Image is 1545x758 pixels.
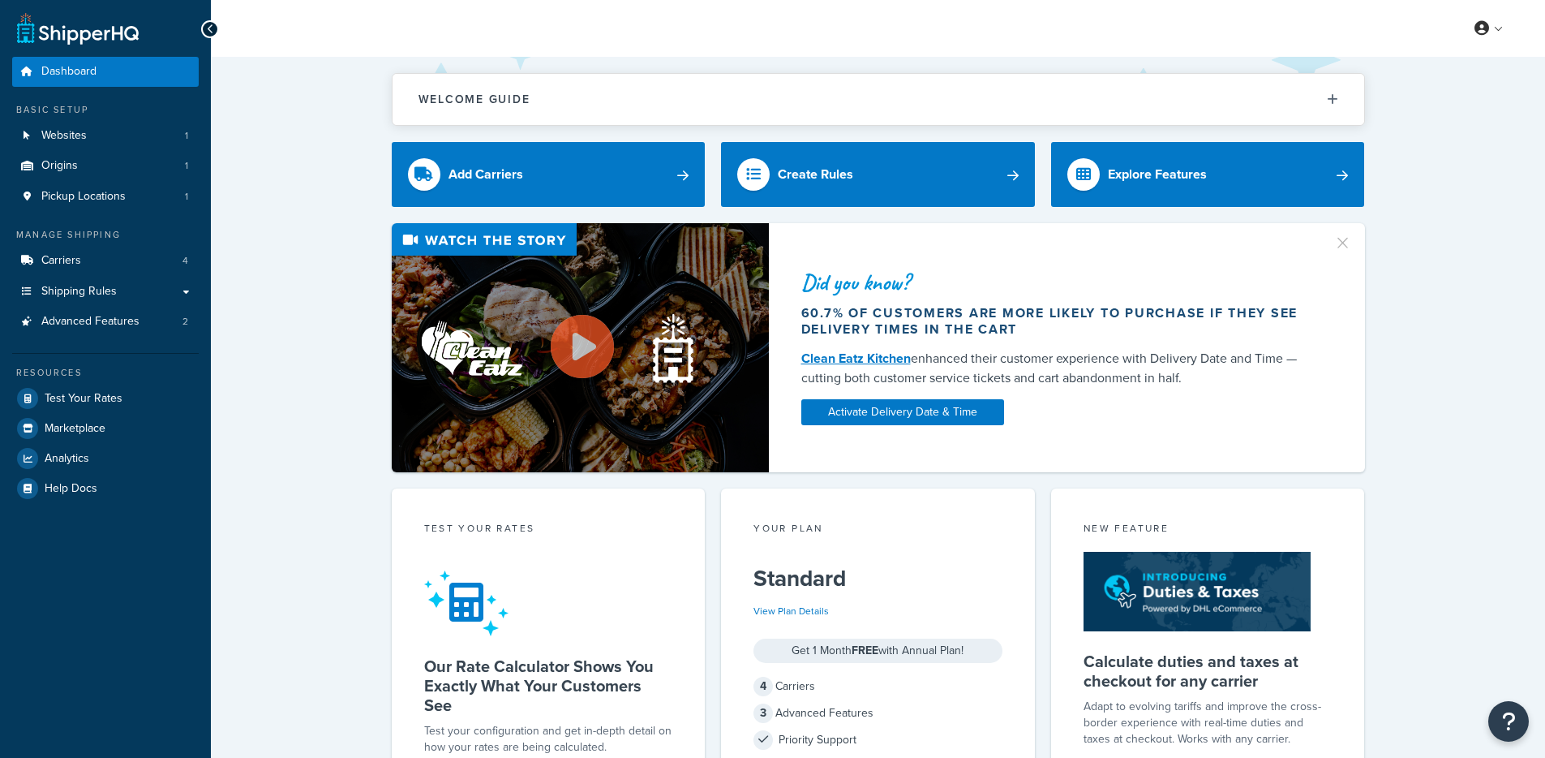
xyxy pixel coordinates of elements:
[45,482,97,496] span: Help Docs
[721,142,1035,207] a: Create Rules
[778,163,853,186] div: Create Rules
[418,93,530,106] h2: Welcome Guide
[424,723,673,756] div: Test your configuration and get in-depth detail on how your rates are being calculated.
[753,702,1002,725] div: Advanced Features
[12,444,199,473] a: Analytics
[12,182,199,212] a: Pickup Locations1
[393,74,1364,125] button: Welcome Guide
[753,675,1002,698] div: Carriers
[12,57,199,87] a: Dashboard
[41,285,117,299] span: Shipping Rules
[41,159,78,173] span: Origins
[12,277,199,307] a: Shipping Rules
[753,566,1002,592] h5: Standard
[185,190,188,204] span: 1
[1108,163,1207,186] div: Explore Features
[753,639,1002,663] div: Get 1 Month with Annual Plan!
[12,246,199,276] li: Carriers
[12,121,199,151] a: Websites1
[45,392,122,406] span: Test Your Rates
[12,414,199,443] a: Marketplace
[852,642,878,659] strong: FREE
[12,182,199,212] li: Pickup Locations
[45,422,105,436] span: Marketplace
[12,121,199,151] li: Websites
[182,315,188,329] span: 2
[12,246,199,276] a: Carriers4
[753,704,773,723] span: 3
[801,349,1314,388] div: enhanced their customer experience with Delivery Date and Time — cutting both customer service ti...
[1051,142,1365,207] a: Explore Features
[424,657,673,715] h5: Our Rate Calculator Shows You Exactly What Your Customers See
[801,399,1004,425] a: Activate Delivery Date & Time
[801,305,1314,338] div: 60.7% of customers are more likely to purchase if they see delivery times in the cart
[801,349,911,368] a: Clean Eatz Kitchen
[12,474,199,503] a: Help Docs
[753,604,829,618] a: View Plan Details
[1084,699,1333,747] p: Adapt to evolving tariffs and improve the cross-border experience with real-time duties and taxes...
[424,521,673,540] div: Test your rates
[1488,701,1529,742] button: Open Resource Center
[185,159,188,173] span: 1
[448,163,523,186] div: Add Carriers
[753,677,773,696] span: 4
[753,729,1002,752] div: Priority Support
[12,228,199,242] div: Manage Shipping
[41,254,81,268] span: Carriers
[1084,521,1333,540] div: New Feature
[1084,652,1333,691] h5: Calculate duties and taxes at checkout for any carrier
[12,151,199,181] a: Origins1
[392,142,706,207] a: Add Carriers
[41,315,139,329] span: Advanced Features
[12,307,199,337] li: Advanced Features
[12,384,199,413] a: Test Your Rates
[41,65,97,79] span: Dashboard
[12,151,199,181] li: Origins
[45,452,89,466] span: Analytics
[753,521,1002,540] div: Your Plan
[41,129,87,143] span: Websites
[12,307,199,337] a: Advanced Features2
[182,254,188,268] span: 4
[801,271,1314,294] div: Did you know?
[12,103,199,117] div: Basic Setup
[12,366,199,380] div: Resources
[392,223,769,472] img: Video thumbnail
[41,190,126,204] span: Pickup Locations
[185,129,188,143] span: 1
